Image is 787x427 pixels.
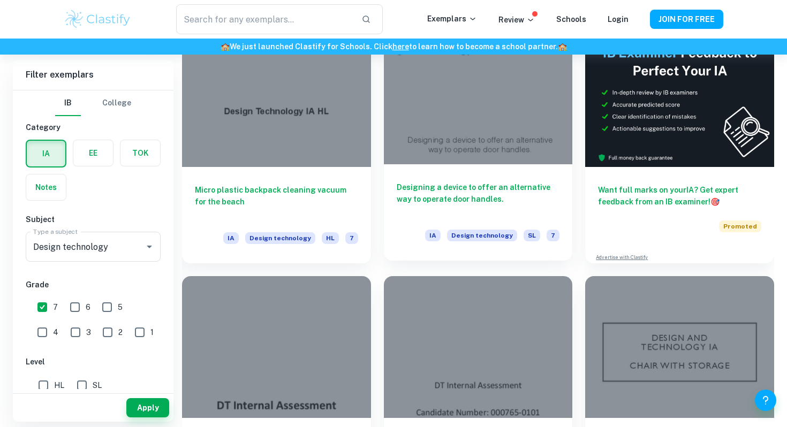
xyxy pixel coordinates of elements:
a: Designing a device to offer an alternative way to operate door handles.IADesign technologySL7 [384,26,573,263]
a: here [392,42,409,51]
label: Type a subject [33,227,78,236]
span: Design technology [245,232,315,244]
button: Apply [126,398,169,417]
span: HL [54,379,64,391]
a: Login [608,15,629,24]
a: Micro plastic backpack cleaning vacuum for the beachIADesign technologyHL7 [182,26,371,263]
button: IA [27,141,65,166]
div: Filter type choice [55,90,131,116]
span: SL [524,230,540,241]
button: TOK [120,140,160,166]
h6: Want full marks on your IA ? Get expert feedback from an IB examiner! [598,184,761,208]
button: IB [55,90,81,116]
span: 3 [86,326,91,338]
a: Advertise with Clastify [596,254,648,261]
span: 7 [345,232,358,244]
button: Help and Feedback [755,390,776,411]
span: 1 [150,326,154,338]
span: SL [93,379,102,391]
span: IA [425,230,441,241]
span: 7 [547,230,559,241]
h6: Subject [26,213,161,225]
span: 🎯 [710,197,720,206]
span: 2 [118,326,123,338]
p: Exemplars [427,13,477,25]
h6: Level [26,356,161,368]
span: 6 [86,301,90,313]
span: 4 [53,326,58,338]
img: Thumbnail [585,26,774,167]
h6: Category [26,121,161,133]
button: EE [73,140,113,166]
p: Review [498,14,535,26]
img: Clastify logo [64,9,132,30]
span: HL [322,232,339,244]
span: Promoted [719,220,761,232]
h6: Grade [26,279,161,291]
a: Schools [556,15,586,24]
span: 7 [53,301,58,313]
h6: We just launched Clastify for Schools. Click to learn how to become a school partner. [2,41,785,52]
input: Search for any exemplars... [176,4,353,34]
h6: Designing a device to offer an alternative way to operate door handles. [397,181,560,217]
button: Open [142,239,157,254]
button: College [102,90,131,116]
span: 5 [118,301,123,313]
span: 🏫 [221,42,230,51]
button: JOIN FOR FREE [650,10,723,29]
span: IA [223,232,239,244]
button: Notes [26,174,66,200]
span: Design technology [447,230,517,241]
h6: Filter exemplars [13,60,173,90]
h6: Micro plastic backpack cleaning vacuum for the beach [195,184,358,219]
span: 🏫 [558,42,567,51]
a: Want full marks on yourIA? Get expert feedback from an IB examiner!PromotedAdvertise with Clastify [585,26,774,263]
